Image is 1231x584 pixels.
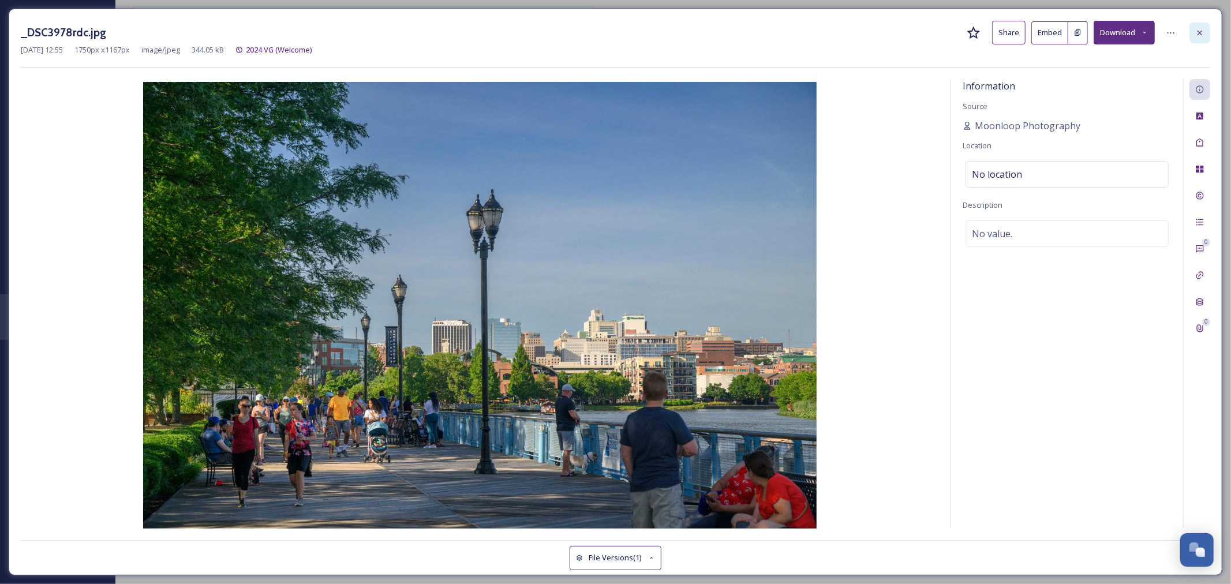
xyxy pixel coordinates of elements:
span: Source [963,101,987,111]
img: 1Jdfirym6EX-3F3mbFji36-d404SRkrRo.jpg [21,82,939,531]
span: No location [972,167,1022,181]
span: Moonloop Photography [975,119,1080,133]
span: 344.05 kB [192,44,224,55]
span: 1750 px x 1167 px [74,44,130,55]
button: Open Chat [1180,533,1214,567]
div: 0 [1202,318,1210,326]
span: Description [963,200,1002,210]
button: Embed [1031,21,1068,44]
span: No value. [972,227,1012,241]
span: Location [963,140,991,151]
button: File Versions(1) [570,546,662,570]
span: [DATE] 12:55 [21,44,63,55]
span: 2024 VG (Welcome) [246,44,312,55]
span: image/jpeg [141,44,180,55]
div: 0 [1202,238,1210,246]
button: Download [1094,21,1155,44]
h3: _DSC3978rdc.jpg [21,24,106,41]
span: Information [963,80,1015,92]
button: Share [992,21,1026,44]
